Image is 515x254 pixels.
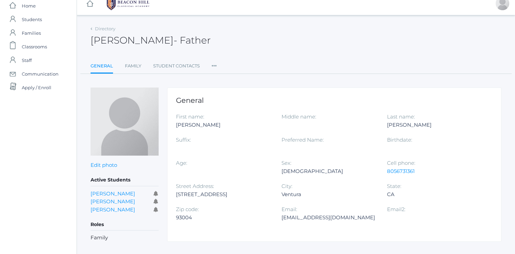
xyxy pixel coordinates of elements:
a: [PERSON_NAME] [91,190,135,197]
div: [DEMOGRAPHIC_DATA] [281,167,377,175]
a: Family [125,59,141,73]
div: [EMAIL_ADDRESS][DOMAIN_NAME] [281,213,377,222]
i: Receives communications for this student [154,191,159,196]
div: CA [387,190,482,199]
label: Street Address: [176,183,214,189]
li: Family [91,234,159,242]
h5: Active Students [91,174,159,186]
span: Families [22,26,41,40]
div: [PERSON_NAME] [176,121,271,129]
div: 93004 [176,213,271,222]
img: Thad Ewing [91,88,159,156]
span: Communication [22,67,59,81]
h5: Roles [91,219,159,231]
label: Sex: [281,160,291,166]
a: Edit photo [91,162,117,168]
a: [PERSON_NAME] [91,198,135,205]
label: Last name: [387,113,415,120]
a: Directory [95,26,115,31]
span: Staff [22,53,32,67]
h2: [PERSON_NAME] [91,35,211,46]
span: Students [22,13,42,26]
label: Middle name: [281,113,316,120]
label: Suffix: [176,137,191,143]
label: Email2: [387,206,405,212]
label: First name: [176,113,204,120]
label: Age: [176,160,187,166]
label: Cell phone: [387,160,415,166]
a: [PERSON_NAME] [91,206,135,213]
span: - Father [174,34,211,46]
h1: General [176,96,493,104]
div: [PERSON_NAME] [387,121,482,129]
label: State: [387,183,401,189]
div: [STREET_ADDRESS] [176,190,271,199]
a: Student Contacts [153,59,200,73]
span: Apply / Enroll [22,81,51,94]
div: Ventura [281,190,377,199]
i: Receives communications for this student [154,199,159,204]
i: Receives communications for this student [154,207,159,212]
a: 8056731361 [387,168,414,174]
label: City: [281,183,292,189]
span: Classrooms [22,40,47,53]
label: Zip code: [176,206,199,212]
label: Preferred Name: [281,137,324,143]
a: General [91,59,113,74]
label: Email: [281,206,297,212]
label: Birthdate: [387,137,412,143]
